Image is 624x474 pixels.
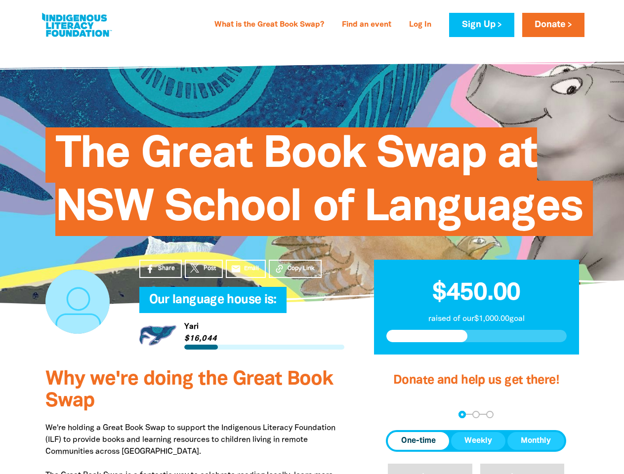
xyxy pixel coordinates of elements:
[208,17,330,33] a: What is the Great Book Swap?
[158,264,175,273] span: Share
[288,264,315,273] span: Copy Link
[386,430,566,452] div: Donation frequency
[226,260,266,278] a: emailEmail
[45,370,333,410] span: Why we're doing the Great Book Swap
[336,17,397,33] a: Find an event
[401,435,436,447] span: One-time
[464,435,492,447] span: Weekly
[451,432,505,450] button: Weekly
[185,260,223,278] a: Post
[139,260,182,278] a: Share
[55,135,583,236] span: The Great Book Swap at NSW School of Languages
[432,282,520,305] span: $450.00
[403,17,437,33] a: Log In
[472,411,480,418] button: Navigate to step 2 of 3 to enter your details
[388,432,449,450] button: One-time
[139,303,344,309] h6: My Team
[507,432,564,450] button: Monthly
[393,375,559,386] span: Donate and help us get there!
[521,435,551,447] span: Monthly
[269,260,322,278] button: Copy Link
[244,264,259,273] span: Email
[449,13,514,37] a: Sign Up
[204,264,216,273] span: Post
[522,13,584,37] a: Donate
[458,411,466,418] button: Navigate to step 1 of 3 to enter your donation amount
[149,294,277,313] span: Our language house is:
[386,313,567,325] p: raised of our $1,000.00 goal
[231,264,241,274] i: email
[486,411,494,418] button: Navigate to step 3 of 3 to enter your payment details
